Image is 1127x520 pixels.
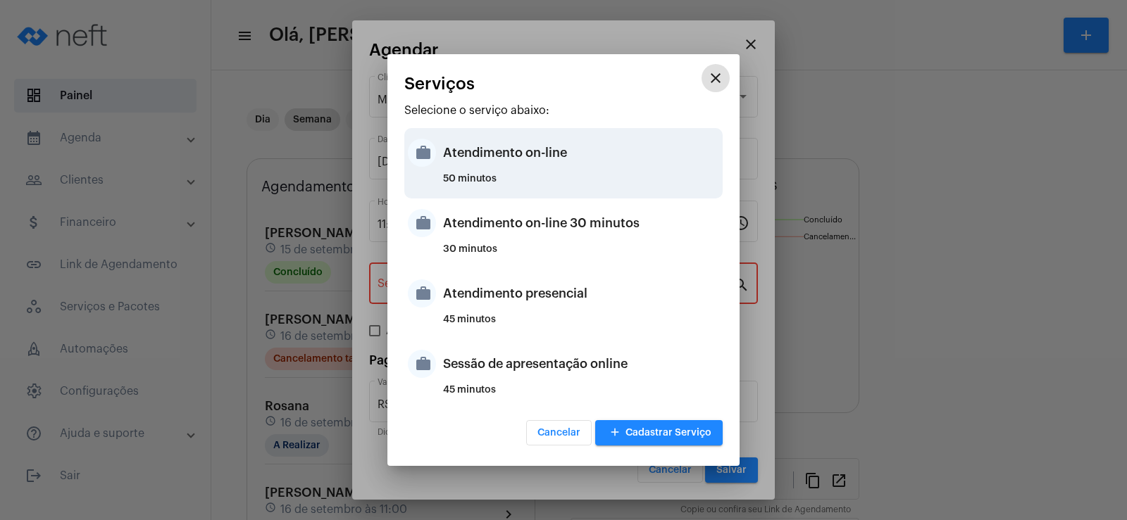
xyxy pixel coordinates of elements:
[595,420,723,445] button: Cadastrar Serviço
[443,272,719,315] div: Atendimento presencial
[443,202,719,244] div: Atendimento on-line 30 minutos
[404,75,475,93] span: Serviços
[443,343,719,385] div: Sessão de apresentação online
[606,424,623,443] mat-icon: add
[707,70,724,87] mat-icon: close
[606,428,711,438] span: Cadastrar Serviço
[443,385,719,406] div: 45 minutos
[408,209,436,237] mat-icon: work
[443,174,719,195] div: 50 minutos
[408,279,436,307] mat-icon: work
[443,132,719,174] div: Atendimento on-line
[408,350,436,378] mat-icon: work
[408,139,436,167] mat-icon: work
[443,315,719,336] div: 45 minutos
[526,420,592,445] button: Cancelar
[537,428,580,438] span: Cancelar
[443,244,719,265] div: 30 minutos
[404,104,723,117] p: Selecione o serviço abaixo:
